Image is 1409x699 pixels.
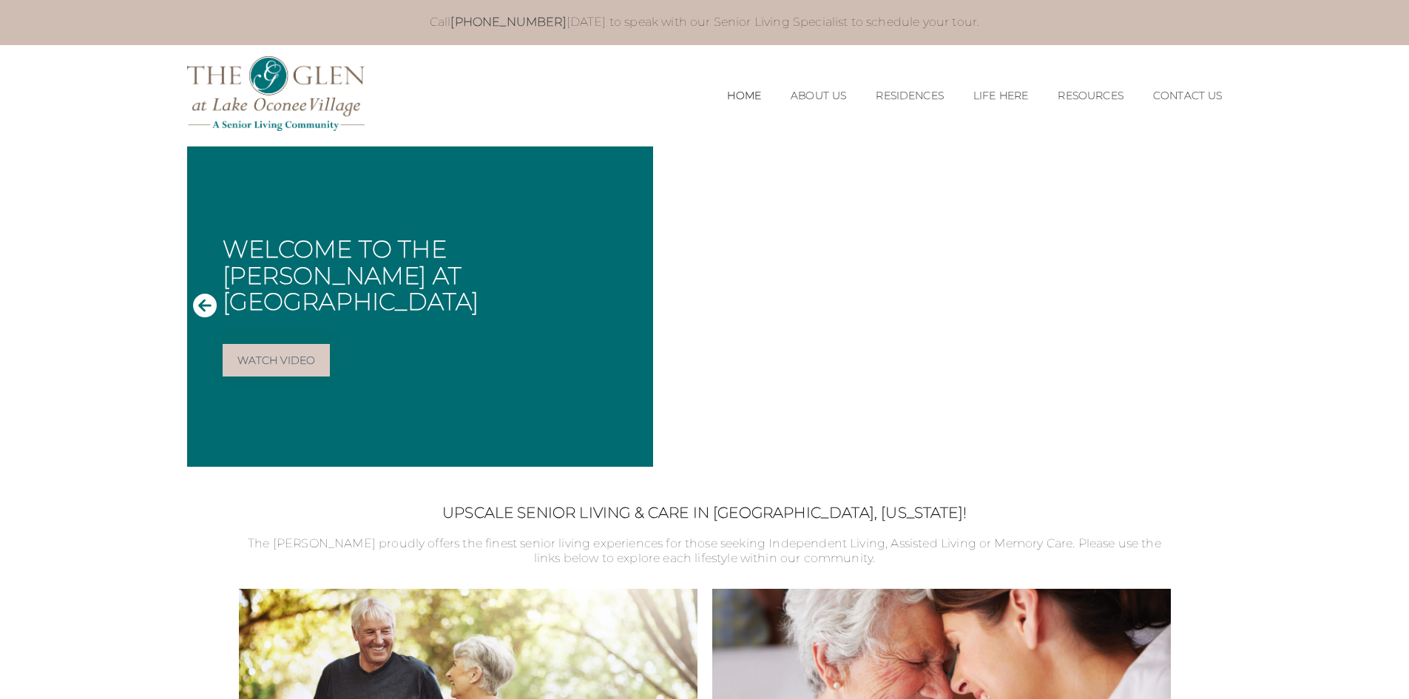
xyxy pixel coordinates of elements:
iframe: Embedded Vimeo Video [653,146,1223,467]
h1: Welcome to The [PERSON_NAME] at [GEOGRAPHIC_DATA] [223,236,641,314]
a: Home [727,90,761,102]
a: Life Here [973,90,1028,102]
div: Slide 1 of 1 [187,146,1223,467]
a: Residences [876,90,944,102]
h2: Upscale Senior Living & Care in [GEOGRAPHIC_DATA], [US_STATE]! [239,504,1171,521]
button: Next Slide [1193,293,1217,320]
a: [PHONE_NUMBER] [450,15,566,29]
a: Resources [1058,90,1123,102]
p: Call [DATE] to speak with our Senior Living Specialist to schedule your tour. [202,15,1208,30]
p: The [PERSON_NAME] proudly offers the finest senior living experiences for those seeking Independe... [239,536,1171,567]
a: About Us [791,90,846,102]
a: Watch Video [223,344,331,376]
a: Contact Us [1153,90,1223,102]
img: The Glen Lake Oconee Home [187,56,365,131]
